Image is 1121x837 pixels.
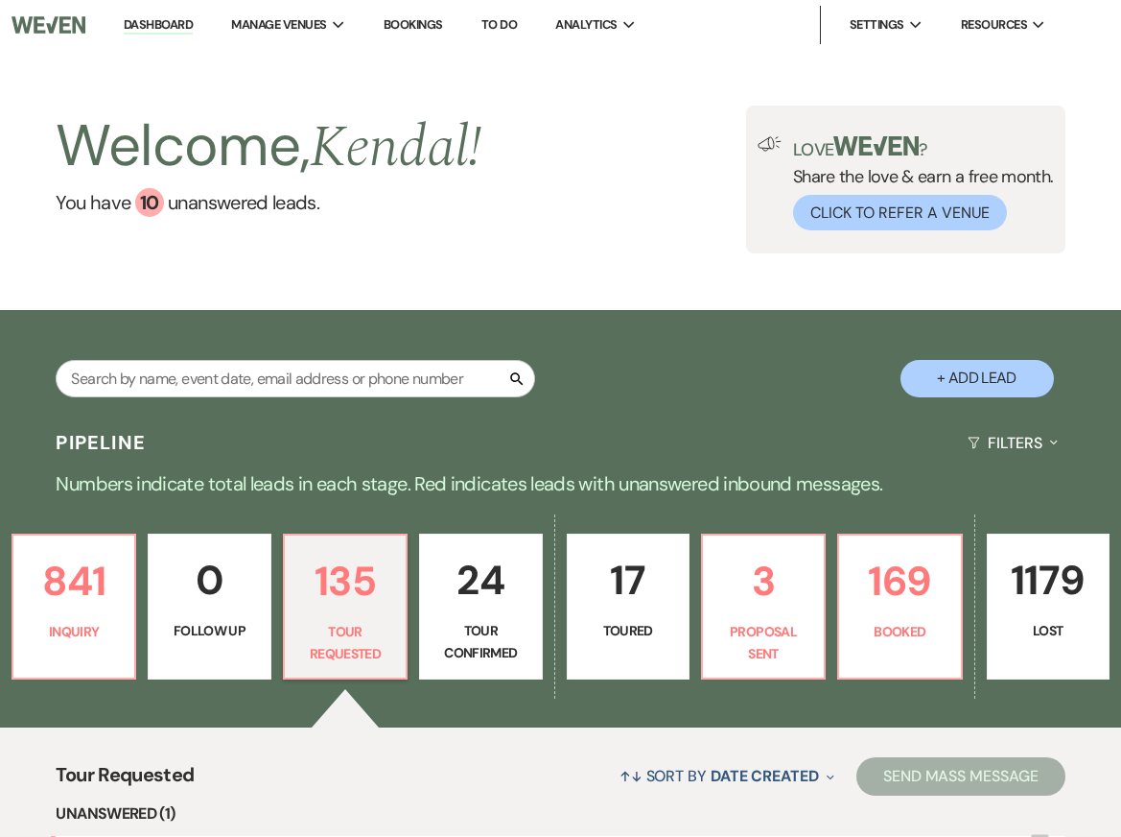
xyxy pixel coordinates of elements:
span: Date Created [711,766,819,786]
h2: Welcome, [56,106,480,188]
p: 3 [714,549,812,613]
span: Resources [961,15,1027,35]
p: Inquiry [25,621,123,642]
p: Proposal Sent [714,621,812,664]
p: Tour Requested [296,621,394,664]
button: Send Mass Message [856,757,1065,796]
p: 17 [579,548,677,612]
p: 169 [851,549,948,613]
a: 1179Lost [987,534,1109,680]
p: Love ? [793,136,1054,158]
a: 17Toured [567,534,689,680]
h3: Pipeline [56,429,146,456]
p: Lost [999,620,1097,641]
button: + Add Lead [900,360,1054,397]
p: 1179 [999,548,1097,612]
span: ↑↓ [619,766,642,786]
a: To Do [481,16,517,33]
img: Weven Logo [12,5,85,45]
div: Share the love & earn a free month. [782,136,1054,230]
li: Unanswered (1) [56,801,1064,826]
p: Toured [579,620,677,641]
p: Tour Confirmed [432,620,529,663]
span: Analytics [555,15,617,35]
span: Kendal ! [310,104,481,192]
a: 169Booked [837,534,962,680]
p: 135 [296,549,394,613]
img: loud-speaker-illustration.svg [758,136,782,152]
input: Search by name, event date, email address or phone number [56,360,535,397]
a: 24Tour Confirmed [419,534,542,680]
p: 841 [25,549,123,613]
a: 841Inquiry [12,534,136,680]
p: 24 [432,548,529,612]
img: weven-logo-green.svg [833,136,919,155]
p: Follow Up [160,620,258,641]
button: Click to Refer a Venue [793,195,1007,230]
a: 3Proposal Sent [701,534,826,680]
span: Settings [850,15,904,35]
a: 135Tour Requested [283,534,408,680]
button: Filters [960,418,1064,468]
div: 10 [135,188,164,217]
p: Booked [851,621,948,642]
a: You have 10 unanswered leads. [56,188,480,217]
span: Tour Requested [56,760,194,801]
a: Dashboard [124,16,193,35]
a: 0Follow Up [148,534,270,680]
span: Manage Venues [231,15,326,35]
p: 0 [160,548,258,612]
button: Sort By Date Created [612,751,842,801]
a: Bookings [384,16,443,33]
